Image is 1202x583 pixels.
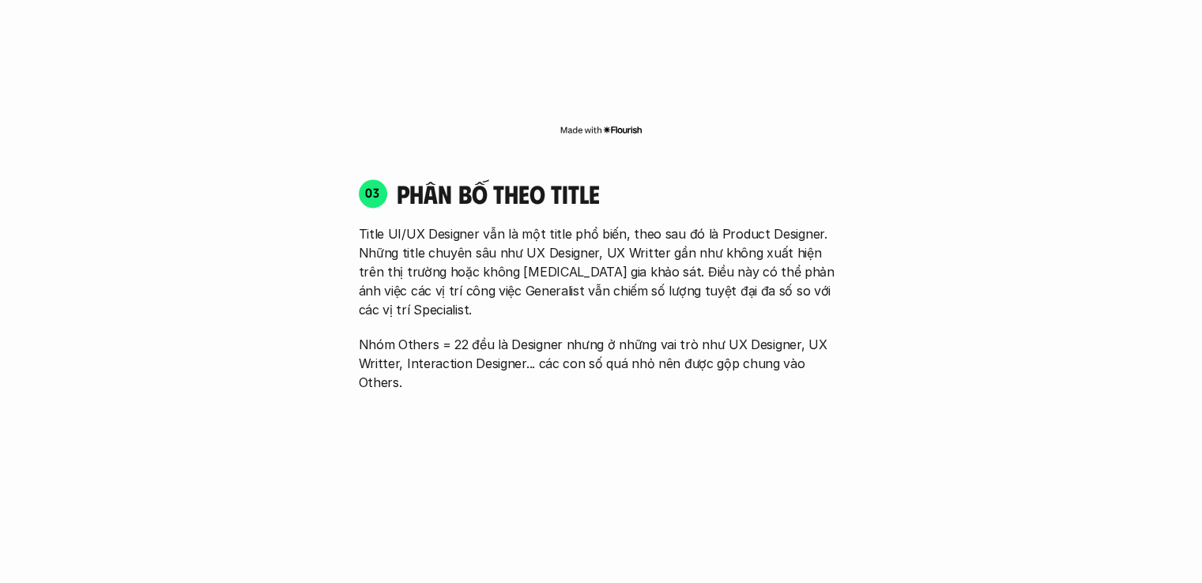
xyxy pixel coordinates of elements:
[560,123,642,136] img: Made with Flourish
[359,335,844,392] p: Nhóm Others = 22 đều là Designer nhưng ở những vai trò như UX Designer, UX Writter, Interaction D...
[365,186,380,199] p: 03
[397,179,844,209] h4: phân bố theo title
[359,224,844,319] p: Title UI/UX Designer vẫn là một title phổ biến, theo sau đó là Product Designer. Những title chuy...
